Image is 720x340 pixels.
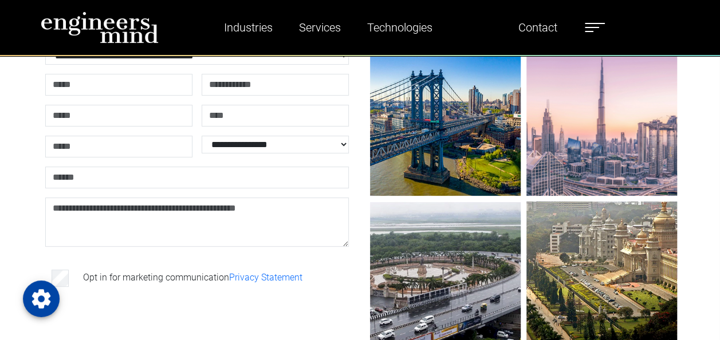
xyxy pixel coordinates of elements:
img: logo [41,11,159,44]
a: Privacy Statement [229,272,302,283]
a: Contact [514,14,562,41]
a: Services [294,14,345,41]
a: Technologies [363,14,437,41]
label: Opt in for marketing communication [83,271,302,284]
a: Industries [219,14,277,41]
